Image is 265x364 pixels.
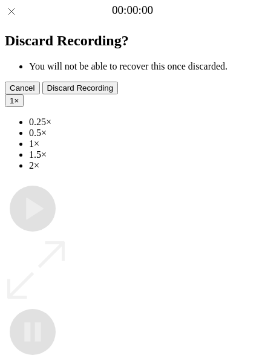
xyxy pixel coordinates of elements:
[29,160,260,171] li: 2×
[29,128,260,138] li: 0.5×
[29,138,260,149] li: 1×
[112,4,153,17] a: 00:00:00
[10,96,14,105] span: 1
[5,94,24,107] button: 1×
[29,149,260,160] li: 1.5×
[42,82,119,94] button: Discard Recording
[5,82,40,94] button: Cancel
[29,61,260,72] li: You will not be able to recover this once discarded.
[29,117,260,128] li: 0.25×
[5,33,260,49] h2: Discard Recording?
